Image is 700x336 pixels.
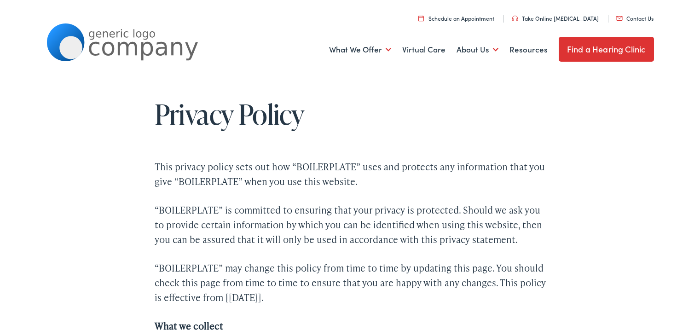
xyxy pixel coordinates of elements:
a: About Us [457,33,498,67]
a: Schedule an Appointment [418,14,494,22]
p: This privacy policy sets out how “BOILERPLATE” uses and protects any information that you give “B... [155,159,546,189]
h1: Privacy Policy [155,99,546,129]
img: utility icon [512,16,518,21]
a: Find a Hearing Clinic [559,37,654,62]
a: What We Offer [329,33,391,67]
p: “BOILERPLATE” may change this policy from time to time by updating this page. You should check th... [155,261,546,305]
img: utility icon [616,16,623,21]
a: Resources [509,33,548,67]
a: Take Online [MEDICAL_DATA] [512,14,599,22]
img: utility icon [418,15,424,21]
a: Virtual Care [402,33,445,67]
p: “BOILERPLATE” is committed to ensuring that your privacy is protected. Should we ask you to provi... [155,203,546,247]
a: Contact Us [616,14,654,22]
strong: What we collect [155,319,223,332]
